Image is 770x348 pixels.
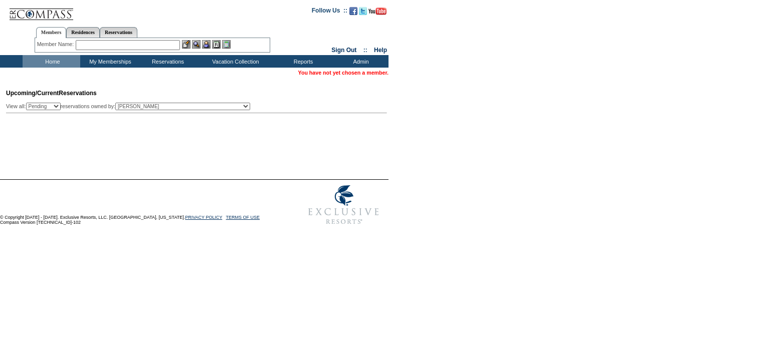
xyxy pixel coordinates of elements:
td: Home [23,55,80,68]
a: TERMS OF USE [226,215,260,220]
td: Admin [331,55,389,68]
a: Members [36,27,67,38]
img: Exclusive Resorts [299,180,389,230]
img: b_edit.gif [182,40,190,49]
a: PRIVACY POLICY [185,215,222,220]
td: Reservations [138,55,196,68]
a: Sign Out [331,47,356,54]
img: b_calculator.gif [222,40,231,49]
a: Residences [66,27,100,38]
td: Vacation Collection [196,55,273,68]
img: View [192,40,201,49]
span: Reservations [6,90,97,97]
img: Become our fan on Facebook [349,7,357,15]
div: Member Name: [37,40,76,49]
div: View all: reservations owned by: [6,103,255,110]
span: :: [363,47,367,54]
a: Help [374,47,387,54]
img: Impersonate [202,40,211,49]
img: Subscribe to our YouTube Channel [368,8,387,15]
td: My Memberships [80,55,138,68]
td: Reports [273,55,331,68]
a: Subscribe to our YouTube Channel [368,10,387,16]
a: Follow us on Twitter [359,10,367,16]
img: Reservations [212,40,221,49]
img: Follow us on Twitter [359,7,367,15]
a: Become our fan on Facebook [349,10,357,16]
span: Upcoming/Current [6,90,59,97]
td: Follow Us :: [312,6,347,18]
span: You have not yet chosen a member. [298,70,389,76]
a: Reservations [100,27,137,38]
